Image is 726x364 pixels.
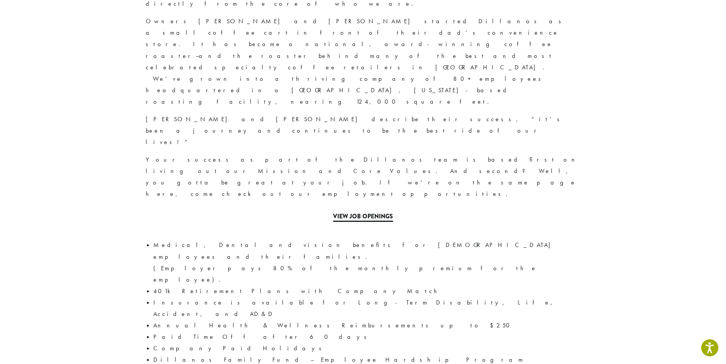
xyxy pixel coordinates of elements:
[153,285,581,297] li: 401k Retirement Plans with Company Match
[146,16,581,107] p: Owners [PERSON_NAME] and [PERSON_NAME] started Dillanos as a small coffee cart in front of their ...
[333,212,393,222] a: View Job Openings
[146,114,581,148] p: [PERSON_NAME] and [PERSON_NAME] describe their success, “it’s been a journey and continues to be ...
[153,297,581,320] li: Insurance is available for Long-Term Disability, Life, Accident, and AD&D
[153,331,581,343] li: Paid Time Off after 60 days
[153,239,581,285] li: Medical, Dental and vision benefits for [DEMOGRAPHIC_DATA] employees and their families. (Employe...
[146,154,581,200] p: Your success as part of the Dillanos team is based first on living out our Mission and Core Value...
[153,343,581,354] li: Company Paid Holidays
[153,320,581,331] li: Annual Health & Wellness Reimbursements up to $250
